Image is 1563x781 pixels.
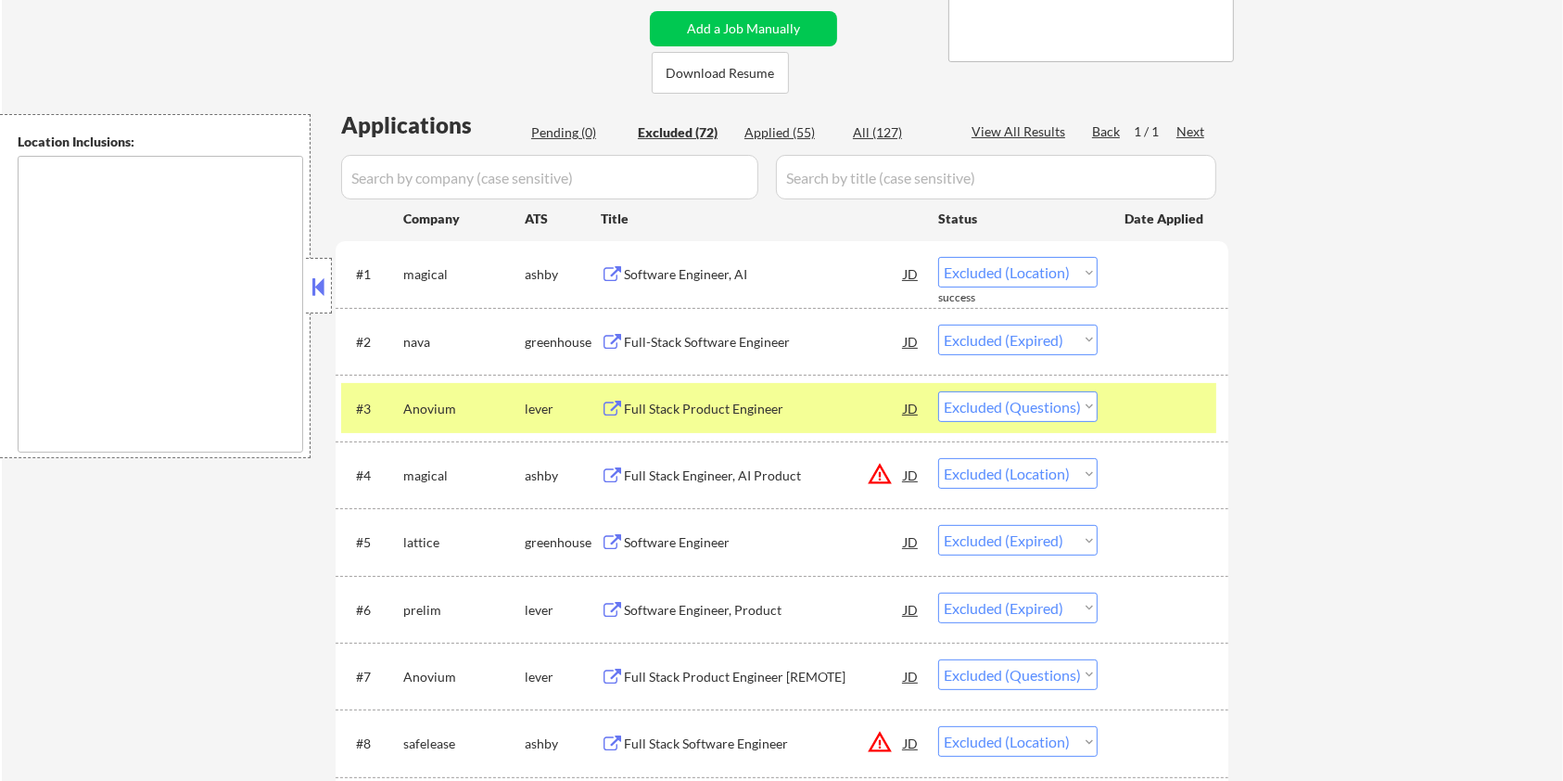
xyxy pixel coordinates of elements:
input: Search by title (case sensitive) [776,155,1216,199]
div: #1 [356,265,388,284]
div: safelease [403,735,525,753]
div: #7 [356,668,388,686]
div: Software Engineer, AI [624,265,904,284]
div: nava [403,333,525,352]
div: Software Engineer, Product [624,601,904,620]
div: ATS [525,210,601,228]
div: Excluded (72) [638,123,731,142]
div: Applied (55) [744,123,837,142]
div: Next [1176,122,1206,141]
div: ashby [525,735,601,753]
div: Full Stack Product Engineer [624,400,904,418]
div: Software Engineer [624,533,904,552]
div: magical [403,467,525,485]
div: #5 [356,533,388,552]
div: Anovium [403,668,525,686]
div: greenhouse [525,533,601,552]
div: 1 / 1 [1134,122,1176,141]
div: lever [525,400,601,418]
div: Full Stack Product Engineer [REMOTE] [624,668,904,686]
div: JD [902,325,921,358]
div: JD [902,525,921,558]
div: ashby [525,265,601,284]
div: ashby [525,467,601,485]
div: greenhouse [525,333,601,352]
div: JD [902,458,921,492]
button: Add a Job Manually [650,11,837,46]
div: JD [902,659,921,693]
div: Full Stack Software Engineer [624,735,904,753]
div: #4 [356,467,388,485]
div: All (127) [853,123,946,142]
div: JD [902,391,921,425]
div: Status [938,201,1098,235]
div: #6 [356,601,388,620]
div: magical [403,265,525,284]
div: lever [525,601,601,620]
div: Location Inclusions: [18,133,303,151]
div: JD [902,726,921,760]
div: Date Applied [1125,210,1206,228]
div: JD [902,257,921,290]
div: success [938,290,1012,306]
button: Download Resume [652,52,789,94]
button: warning_amber [867,729,893,755]
div: #3 [356,400,388,418]
button: warning_amber [867,461,893,487]
div: Back [1092,122,1122,141]
div: Full-Stack Software Engineer [624,333,904,352]
div: Applications [341,114,525,136]
div: prelim [403,601,525,620]
div: lattice [403,533,525,552]
div: JD [902,593,921,626]
div: #8 [356,735,388,753]
div: Pending (0) [531,123,624,142]
div: View All Results [972,122,1071,141]
div: #2 [356,333,388,352]
div: lever [525,668,601,686]
div: Title [601,210,921,228]
div: Company [403,210,525,228]
div: Full Stack Engineer, AI Product [624,467,904,485]
input: Search by company (case sensitive) [341,155,758,199]
div: Anovium [403,400,525,418]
